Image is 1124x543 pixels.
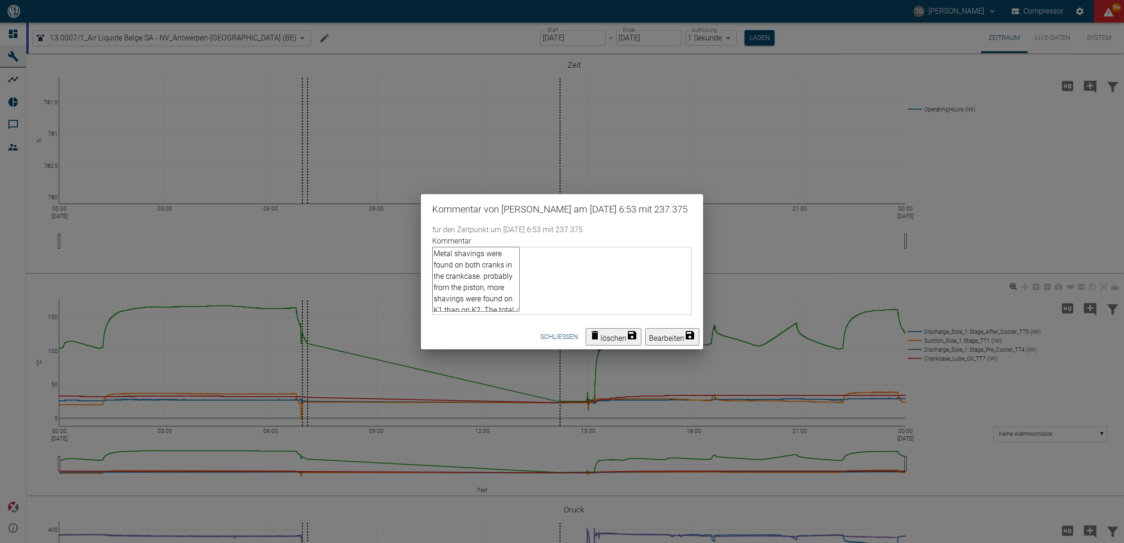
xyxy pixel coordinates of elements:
[432,236,471,245] label: Kommentar
[586,328,641,346] button: löschen
[421,194,703,224] h2: Kommentar von [PERSON_NAME] am [DATE] 6:53 mit 237.375
[432,224,692,236] p: für den Zeitpunkt um [DATE] 6:53 mit 237.375
[645,328,699,346] button: Bearbeiten
[537,328,582,346] button: Schließen
[432,247,520,312] textarea: Metal shavings were found on both cranks in the crankcase. probably from the piston, more shaving...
